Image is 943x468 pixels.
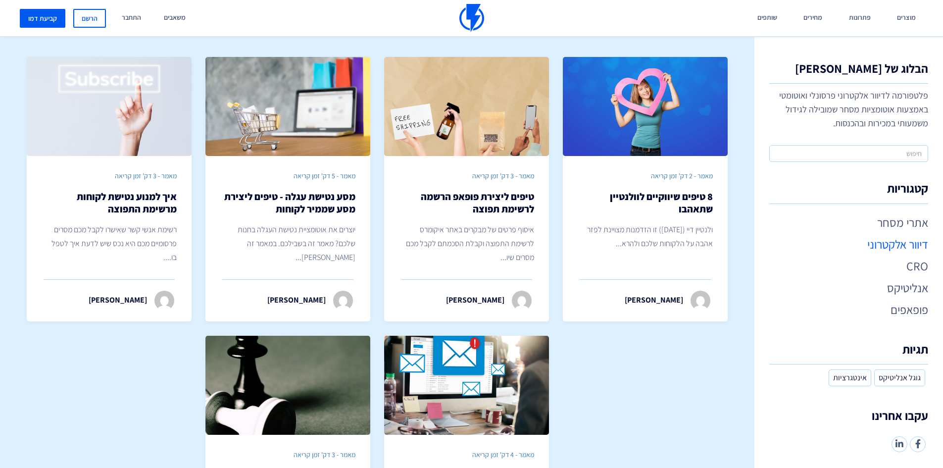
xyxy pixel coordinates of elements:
a: הרשם [73,9,106,28]
a: CRO [769,258,928,274]
h4: קטגוריות [769,182,928,204]
span: מאמר - 3 דק' זמן קריאה [472,171,534,180]
h2: טיפים ליצירת פופאפ הרשמה לרשימת תפוצה [399,191,534,215]
input: חיפוש [769,145,928,162]
p: פלטפורמה לדיוור אלקטרוני פרסונלי ואוטומטי באמצעות אוטומציות מסחר שמובילה לגידול משמעותי במכירות ו... [769,89,928,130]
p: [PERSON_NAME] [446,295,504,306]
h2: 8 טיפים שיווקיים לוולנטיין שתאהבו [578,191,712,215]
span: מאמר - 3 דק' זמן קריאה [115,171,177,180]
a: מאמר - 3 דק' זמן קריאה איך למנוע נטישת לקוחות מרשימת התפוצה רשימת אנשי קשר שאישרו לקבל מכם מסרים ... [27,57,191,321]
a: קביעת דמו [20,9,65,28]
a: אינטגרציות [829,369,871,386]
h4: עקבו אחרינו [769,409,928,431]
p: [PERSON_NAME] [267,295,326,306]
p: [PERSON_NAME] [89,295,147,306]
p: ולנטיין דיי ([DATE]) זו הזדמנות מצויינת לפזר אהבה על הלקוחות שלכם ולהרא... [578,223,712,251]
a: אנליטיקס [769,279,928,296]
p: יוצרים את אוטומציית נטישת העגלה בחנות שלכם? מאמר זה בשבילכם. במאמר זה [PERSON_NAME]... [220,223,355,264]
a: מאמר - 5 דק' זמן קריאה מסע נטישת עגלה - טיפים ליצירת מסע שממיר לקוחות יוצרים את אוטומציית נטישת ה... [205,57,370,321]
p: רשימת אנשי קשר שאישרו לקבל מכם מסרים פרסומיים מכם היא נכס שיש לדעת איך לטפל בו.... [42,223,176,264]
a: מאמר - 3 דק' זמן קריאה טיפים ליצירת פופאפ הרשמה לרשימת תפוצה איסוף פרטים של מבקרים באתר איקומרס ל... [384,57,548,321]
a: אתרי מסחר [769,214,928,231]
p: [PERSON_NAME] [625,295,683,306]
h2: איך למנוע נטישת לקוחות מרשימת התפוצה [42,191,176,215]
a: מאמר - 2 דק' זמן קריאה 8 טיפים שיווקיים לוולנטיין שתאהבו ולנטיין דיי ([DATE]) זו הזדמנות מצויינת ... [563,57,727,321]
a: דיוור אלקטרוני [769,236,928,253]
h1: הבלוג של [PERSON_NAME] [769,62,928,84]
span: מאמר - 2 דק' זמן קריאה [651,171,713,180]
h4: תגיות [769,343,928,364]
a: פופאפים [769,301,928,318]
h2: מסע נטישת עגלה - טיפים ליצירת מסע שממיר לקוחות [220,191,355,215]
span: מאמר - 4 דק' זמן קריאה [472,450,534,459]
span: מאמר - 5 דק' זמן קריאה [294,171,355,180]
a: גוגל אנליטיקס [874,369,925,386]
span: מאמר - 3 דק' זמן קריאה [294,450,355,459]
p: איסוף פרטים של מבקרים באתר איקומרס לרשימת התפוצה וקבלת הסכמתם לקבל מכם מסרים שיו... [399,223,534,264]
